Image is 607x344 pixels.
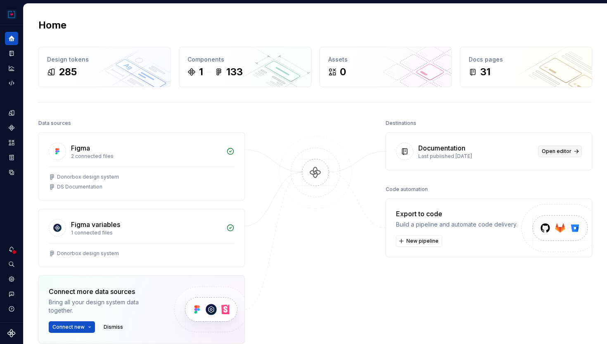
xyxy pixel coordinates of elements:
[57,250,119,257] div: Donorbox design system
[187,55,302,64] div: Components
[5,151,18,164] a: Storybook stories
[396,209,517,219] div: Export to code
[5,166,18,179] a: Data sources
[5,32,18,45] a: Home
[5,272,18,286] a: Settings
[38,47,171,87] a: Design tokens285
[418,153,533,160] div: Last published [DATE]
[320,47,452,87] a: Assets0
[49,287,160,296] div: Connect more data sources
[71,143,90,153] div: Figma
[5,258,18,271] button: Search ⌘K
[469,55,583,64] div: Docs pages
[59,65,77,79] div: 285
[5,76,18,90] a: Code automation
[199,65,203,79] div: 1
[386,117,416,129] div: Destinations
[49,298,160,315] div: Bring all your design system data together.
[406,238,439,244] span: New pipeline
[386,184,428,195] div: Code automation
[5,136,18,149] a: Assets
[5,47,18,60] a: Documentation
[460,47,592,87] a: Docs pages31
[7,329,16,337] svg: Supernova Logo
[418,143,465,153] div: Documentation
[340,65,346,79] div: 0
[396,220,517,229] div: Build a pipeline and automate code delivery.
[57,184,102,190] div: DS Documentation
[5,243,18,256] button: Notifications
[5,287,18,301] button: Contact support
[7,10,17,19] img: 17077652-375b-4f2c-92b0-528c72b71ea0.png
[226,65,243,79] div: 133
[480,65,491,79] div: 31
[396,235,442,247] button: New pipeline
[542,148,571,155] span: Open editor
[179,47,311,87] a: Components1133
[5,106,18,119] a: Design tokens
[49,321,95,333] button: Connect new
[38,117,71,129] div: Data sources
[38,209,245,267] a: Figma variables1 connected filesDonorbox design system
[38,19,66,32] h2: Home
[328,55,443,64] div: Assets
[5,121,18,134] a: Components
[71,220,120,229] div: Figma variables
[5,62,18,75] a: Analytics
[52,324,85,330] span: Connect new
[38,132,245,201] a: Figma2 connected filesDonorbox design systemDS Documentation
[538,146,582,157] a: Open editor
[104,324,123,330] span: Dismiss
[100,321,127,333] button: Dismiss
[71,153,221,160] div: 2 connected files
[71,229,221,236] div: 1 connected files
[47,55,162,64] div: Design tokens
[57,174,119,180] div: Donorbox design system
